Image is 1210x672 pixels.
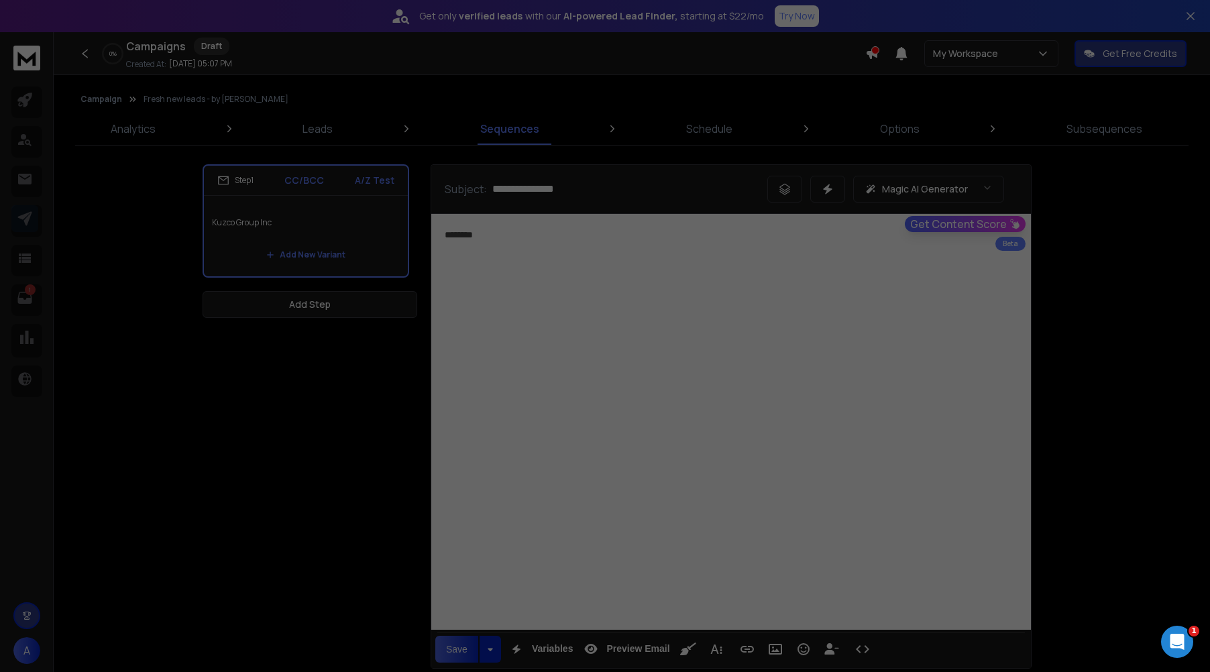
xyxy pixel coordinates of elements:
button: Get Content Score [905,216,1026,232]
button: Campaign [80,94,122,105]
button: Add Step [203,291,417,318]
button: Emoticons [791,636,816,663]
p: Analytics [111,121,156,137]
h1: Campaigns [126,38,186,54]
p: Schedule [686,121,732,137]
p: Fresh new leads - by [PERSON_NAME] [144,94,288,105]
a: Leads [294,113,341,145]
p: Leads [302,121,333,137]
button: A [13,637,40,664]
button: Insert Image (Ctrl+P) [763,636,788,663]
button: Save [435,636,478,663]
p: Created At: [126,59,166,70]
a: 1 [11,284,38,311]
button: Add New Variant [256,241,356,268]
iframe: Intercom live chat [1161,626,1193,658]
div: Step 1 [217,174,254,186]
p: Options [880,121,920,137]
button: Try Now [775,5,819,27]
p: A/Z Test [355,174,394,187]
strong: verified leads [459,9,522,23]
p: Subsequences [1066,121,1142,137]
div: Beta [995,237,1026,251]
button: Variables [504,636,576,663]
img: logo [13,46,40,70]
a: Analytics [103,113,164,145]
strong: AI-powered Lead Finder, [563,9,677,23]
p: Try Now [779,9,815,23]
p: Get only with our starting at $22/mo [419,9,764,23]
button: Clean HTML [675,636,701,663]
p: Kuzco Group Inc [212,204,400,241]
p: Sequences [480,121,539,137]
span: Variables [529,643,576,655]
button: Insert Link (Ctrl+K) [734,636,760,663]
p: Subject: [445,181,487,197]
button: Preview Email [578,636,672,663]
p: CC/BCC [284,174,324,187]
li: Step1CC/BCCA/Z TestKuzco Group IncAdd New Variant [203,164,409,278]
a: Subsequences [1058,113,1150,145]
a: Sequences [472,113,547,145]
span: 1 [1189,626,1199,636]
p: Magic AI Generator [882,182,968,196]
button: Code View [850,636,875,663]
p: Get Free Credits [1103,47,1177,60]
div: Draft [194,38,229,55]
button: More Text [704,636,729,663]
button: Insert Unsubscribe Link [819,636,844,663]
p: My Workspace [933,47,1003,60]
p: 0 % [109,50,117,58]
button: Magic AI Generator [853,176,1004,203]
button: Get Free Credits [1075,40,1187,67]
a: Options [872,113,928,145]
p: [DATE] 05:07 PM [169,58,232,69]
a: Schedule [678,113,740,145]
span: Preview Email [604,643,672,655]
